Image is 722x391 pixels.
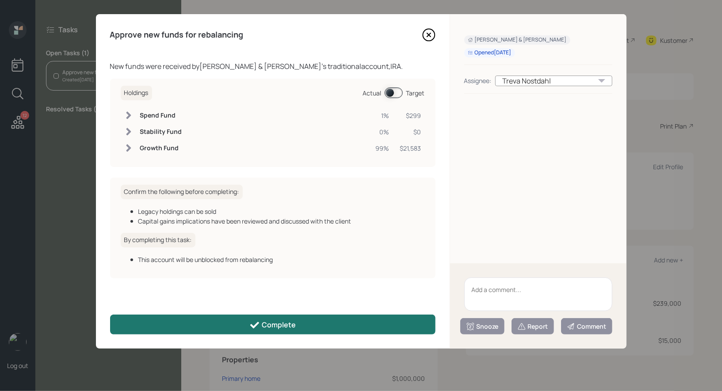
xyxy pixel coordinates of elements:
[140,112,182,119] h6: Spend Fund
[110,30,244,40] h4: Approve new funds for rebalancing
[400,144,421,153] div: $21,583
[517,322,548,331] div: Report
[464,76,492,85] div: Assignee:
[400,111,421,120] div: $299
[466,322,499,331] div: Snooze
[138,255,425,264] div: This account will be unblocked from rebalancing
[567,322,607,331] div: Comment
[400,127,421,137] div: $0
[512,318,554,334] button: Report
[495,76,612,86] div: Treva Nostdahl
[110,61,435,72] div: New funds were received by [PERSON_NAME] & [PERSON_NAME] 's traditional account, IRA .
[121,185,243,199] h6: Confirm the following before completing:
[376,127,390,137] div: 0%
[138,216,425,226] div: Capital gains implications have been reviewed and discussed with the client
[363,88,382,98] div: Actual
[138,207,425,216] div: Legacy holdings can be sold
[121,233,195,247] h6: By completing this task:
[468,36,567,44] div: [PERSON_NAME] & [PERSON_NAME]
[406,88,425,98] div: Target
[468,49,512,57] div: Opened [DATE]
[140,128,182,136] h6: Stability Fund
[376,144,390,153] div: 99%
[110,315,435,334] button: Complete
[460,318,504,334] button: Snooze
[561,318,612,334] button: Comment
[249,320,296,330] div: Complete
[376,111,390,120] div: 1%
[121,86,152,100] h6: Holdings
[140,144,182,152] h6: Growth Fund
